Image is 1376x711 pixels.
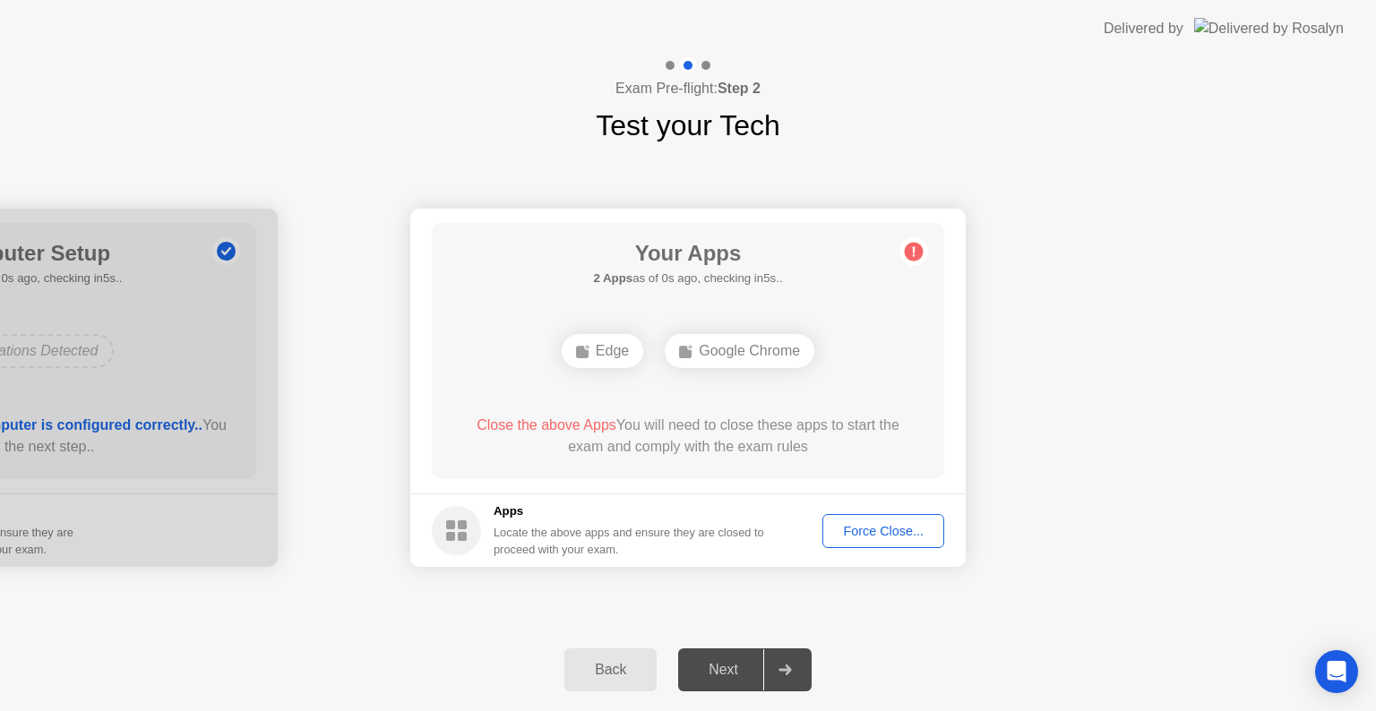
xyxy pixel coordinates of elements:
div: Open Intercom Messenger [1315,650,1358,693]
div: Back [570,662,651,678]
div: Delivered by [1104,18,1183,39]
div: Google Chrome [665,334,814,368]
button: Force Close... [822,514,944,548]
div: You will need to close these apps to start the exam and comply with the exam rules [458,415,919,458]
div: Next [684,662,763,678]
button: Back [564,648,657,691]
button: Next [678,648,812,691]
h5: as of 0s ago, checking in5s.. [593,270,782,287]
div: Edge [562,334,643,368]
b: Step 2 [718,81,761,96]
h4: Exam Pre-flight: [615,78,761,99]
h5: Apps [494,502,765,520]
h1: Your Apps [593,237,782,270]
div: Force Close... [829,524,938,538]
div: Locate the above apps and ensure they are closed to proceed with your exam. [494,524,765,558]
b: 2 Apps [593,271,632,285]
h1: Test your Tech [596,104,780,147]
span: Close the above Apps [477,417,616,433]
img: Delivered by Rosalyn [1194,18,1344,39]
